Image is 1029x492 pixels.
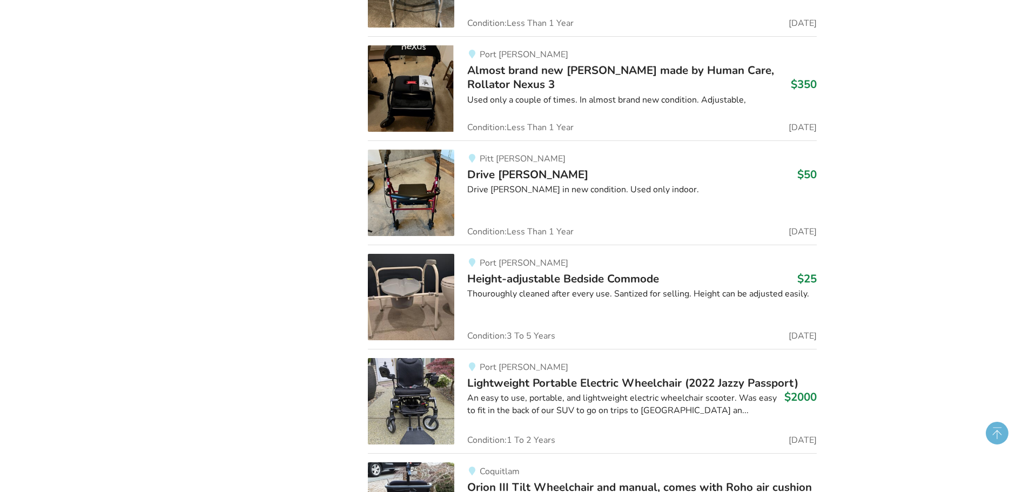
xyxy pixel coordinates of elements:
span: [DATE] [789,436,817,444]
h3: $350 [791,77,817,91]
h3: $25 [797,272,817,286]
span: Lightweight Portable Electric Wheelchair (2022 Jazzy Passport) [467,375,798,390]
span: Port [PERSON_NAME] [480,361,568,373]
span: Port [PERSON_NAME] [480,257,568,269]
img: bathroom safety-height-adjustable bedside commode [368,254,454,340]
span: [DATE] [789,19,817,28]
h3: $2000 [784,390,817,404]
img: mobility-drive walker [368,150,454,236]
span: Port [PERSON_NAME] [480,49,568,60]
a: bathroom safety-height-adjustable bedside commodePort [PERSON_NAME]Height-adjustable Bedside Comm... [368,245,817,349]
span: [DATE] [789,123,817,132]
span: [DATE] [789,332,817,340]
span: Coquitlam [480,466,520,477]
div: Drive [PERSON_NAME] in new condition. Used only indoor. [467,184,817,196]
div: An easy to use, portable, and lightweight electric wheelchair scooter. Was easy to fit in the bac... [467,392,817,417]
span: Condition: Less Than 1 Year [467,19,574,28]
span: Condition: Less Than 1 Year [467,123,574,132]
span: Condition: 3 To 5 Years [467,332,555,340]
img: mobility-lightweight portable electric wheelchair (2022 jazzy passport) [368,358,454,444]
div: Used only a couple of times. In almost brand new condition. Adjustable, [467,94,817,106]
a: mobility-lightweight portable electric wheelchair (2022 jazzy passport)Port [PERSON_NAME]Lightwei... [368,349,817,453]
h3: $50 [797,167,817,181]
span: Condition: 1 To 2 Years [467,436,555,444]
div: Thouroughly cleaned after every use. Santized for selling. Height can be adjusted easily. [467,288,817,300]
span: Condition: Less Than 1 Year [467,227,574,236]
span: Pitt [PERSON_NAME] [480,153,566,165]
a: mobility-drive walkerPitt [PERSON_NAME]Drive [PERSON_NAME]$50Drive [PERSON_NAME] in new condition... [368,140,817,245]
span: Drive [PERSON_NAME] [467,167,588,182]
a: mobility-almost brand new walker made by human care, rollator nexus 3Port [PERSON_NAME]Almost bra... [368,36,817,140]
span: Height-adjustable Bedside Commode [467,271,659,286]
span: Almost brand new [PERSON_NAME] made by Human Care, Rollator Nexus 3 [467,63,774,92]
span: [DATE] [789,227,817,236]
img: mobility-almost brand new walker made by human care, rollator nexus 3 [368,45,454,132]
